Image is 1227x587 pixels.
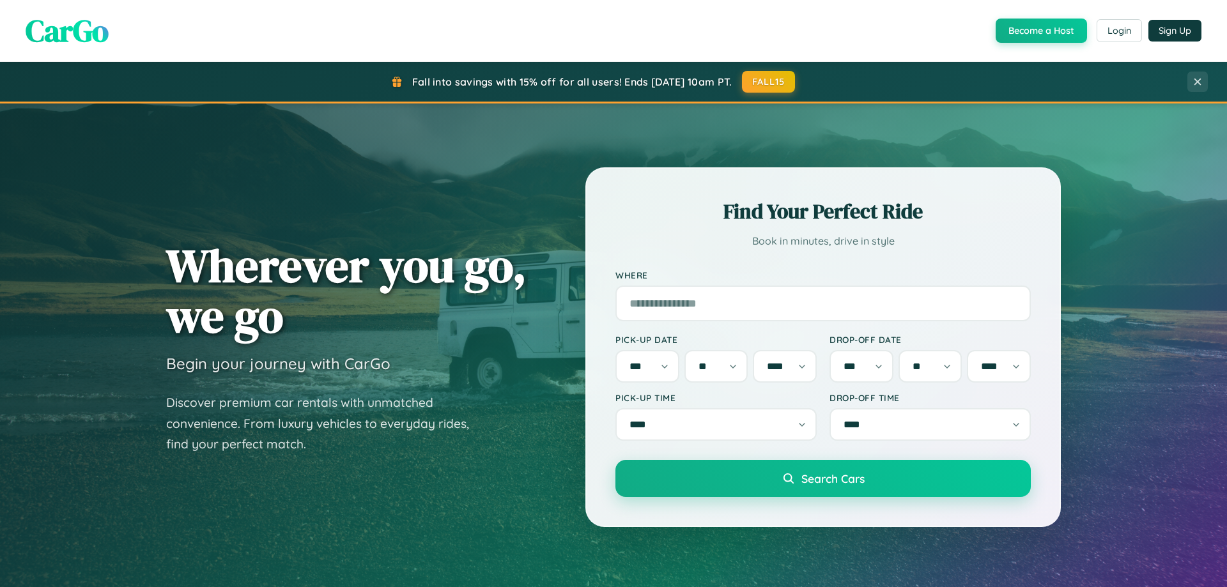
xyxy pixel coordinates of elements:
span: CarGo [26,10,109,52]
span: Fall into savings with 15% off for all users! Ends [DATE] 10am PT. [412,75,732,88]
p: Book in minutes, drive in style [615,232,1031,250]
button: FALL15 [742,71,796,93]
p: Discover premium car rentals with unmatched convenience. From luxury vehicles to everyday rides, ... [166,392,486,455]
h2: Find Your Perfect Ride [615,197,1031,225]
h3: Begin your journey with CarGo [166,354,390,373]
label: Drop-off Time [830,392,1031,403]
label: Pick-up Date [615,334,817,345]
h1: Wherever you go, we go [166,240,527,341]
button: Login [1097,19,1142,42]
label: Drop-off Date [830,334,1031,345]
button: Become a Host [996,19,1087,43]
span: Search Cars [801,471,865,485]
button: Search Cars [615,460,1031,497]
button: Sign Up [1148,20,1201,42]
label: Where [615,270,1031,280]
label: Pick-up Time [615,392,817,403]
